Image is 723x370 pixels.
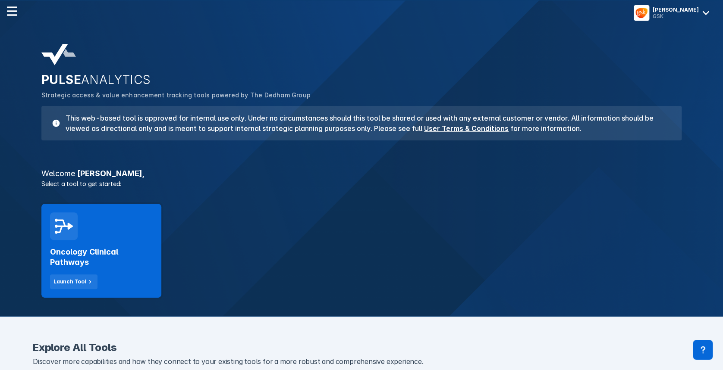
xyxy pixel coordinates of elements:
[693,340,713,360] div: Contact Support
[41,44,76,65] img: pulse-analytics-logo
[635,7,648,19] img: menu button
[50,247,153,267] h2: Oncology Clinical Pathways
[41,90,682,100] p: Strategic access & value enhancement tracking tools powered by The Dedham Group
[41,72,682,87] h2: PULSE
[33,342,690,353] h2: Explore All Tools
[53,278,86,286] div: Launch Tool
[60,113,671,134] h3: This web-based tool is approved for internal use only. Under no circumstances should this tool be...
[36,179,687,188] p: Select a tool to get started:
[41,169,75,178] span: Welcome
[653,6,699,13] div: [PERSON_NAME]
[33,356,690,367] p: Discover more capabilities and how they connect to your existing tools for a more robust and comp...
[36,170,687,177] h3: [PERSON_NAME] ,
[7,6,17,16] img: menu--horizontal.svg
[424,124,509,133] a: User Terms & Conditions
[653,13,699,19] div: GSK
[81,72,151,87] span: ANALYTICS
[41,204,161,298] a: Oncology Clinical PathwaysLaunch Tool
[50,274,97,289] button: Launch Tool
